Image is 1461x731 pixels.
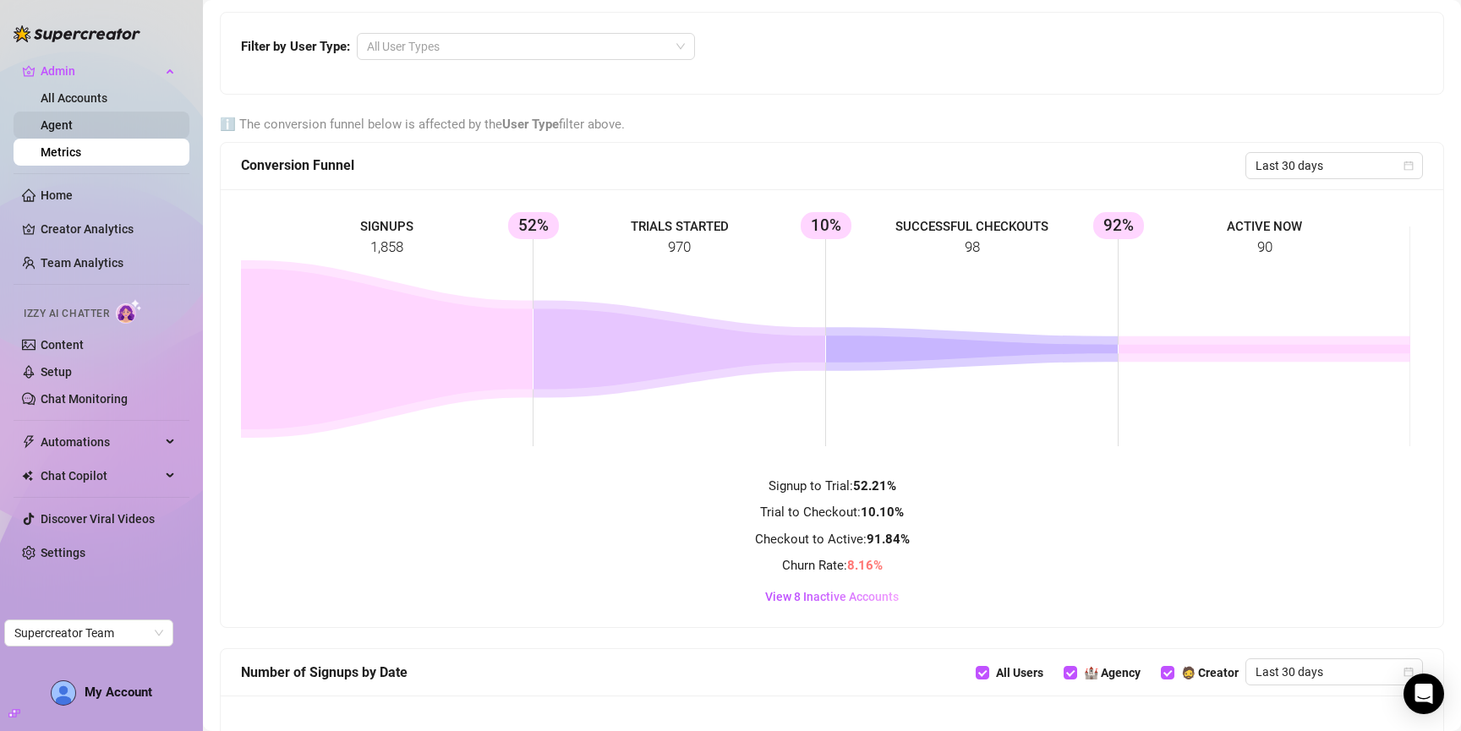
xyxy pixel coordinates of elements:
img: logo-BBDzfeDw.svg [14,25,140,42]
a: Setup [41,365,72,379]
strong: 91.84 % [867,532,910,547]
div: Conversion Funnel [241,155,1245,176]
span: Checkout to Active: [755,532,910,547]
span: Automations [41,428,161,456]
span: calendar [1404,161,1414,171]
a: Creator Analytics [41,215,176,243]
img: AD_cMMTxCeTpmN1d5MnKJ1j-_uXZCpTKapSSqNGg4PyXtR_tCW7gZXTNmFz2tpVv9LSyNV7ff1CaS4f4q0HLYKULQOwoM5GQR... [52,681,75,705]
span: My Account [85,685,152,700]
span: info [220,117,236,132]
strong: User Type [502,117,559,132]
a: All Accounts [41,91,107,105]
button: View 8 Inactive Accounts [758,586,906,607]
a: Agent [41,118,73,132]
a: Metrics [41,145,81,159]
span: Churn Rate: [782,558,883,573]
div: The conversion funnel below is affected by the filter above. [220,115,1444,135]
img: AI Chatter [116,299,142,324]
span: View 8 Inactive Accounts [765,590,899,603]
a: Content [41,338,84,352]
span: crown [22,64,36,78]
span: Number of Signups by Date [241,662,408,683]
a: Chat Monitoring [41,392,128,406]
span: Last 30 days [1256,659,1413,685]
span: Trial to Checkout: [760,505,904,520]
span: calendar [1404,667,1414,677]
div: Open Intercom Messenger [1404,674,1444,714]
a: Home [41,188,73,202]
strong: Filter by User Type: [241,39,350,54]
span: 🧔 Creator [1174,663,1245,682]
strong: 8.16 % [847,558,883,573]
span: build [8,707,20,719]
span: thunderbolt [22,435,36,449]
span: Izzy AI Chatter [24,306,109,322]
span: Signup to Trial: [769,478,896,494]
span: 🏰 Agency [1077,663,1147,682]
strong: 10.10 % [861,505,904,520]
span: All Users [989,663,1050,682]
span: Admin [41,57,161,85]
span: Chat Copilot [41,462,161,489]
a: Settings [41,546,85,559]
span: Last 30 days [1256,153,1413,178]
a: Discover Viral Videos [41,512,155,526]
strong: 52.21 % [853,478,896,494]
span: Supercreator Team [14,620,163,646]
a: Team Analytics [41,256,123,270]
img: Chat Copilot [22,470,33,482]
